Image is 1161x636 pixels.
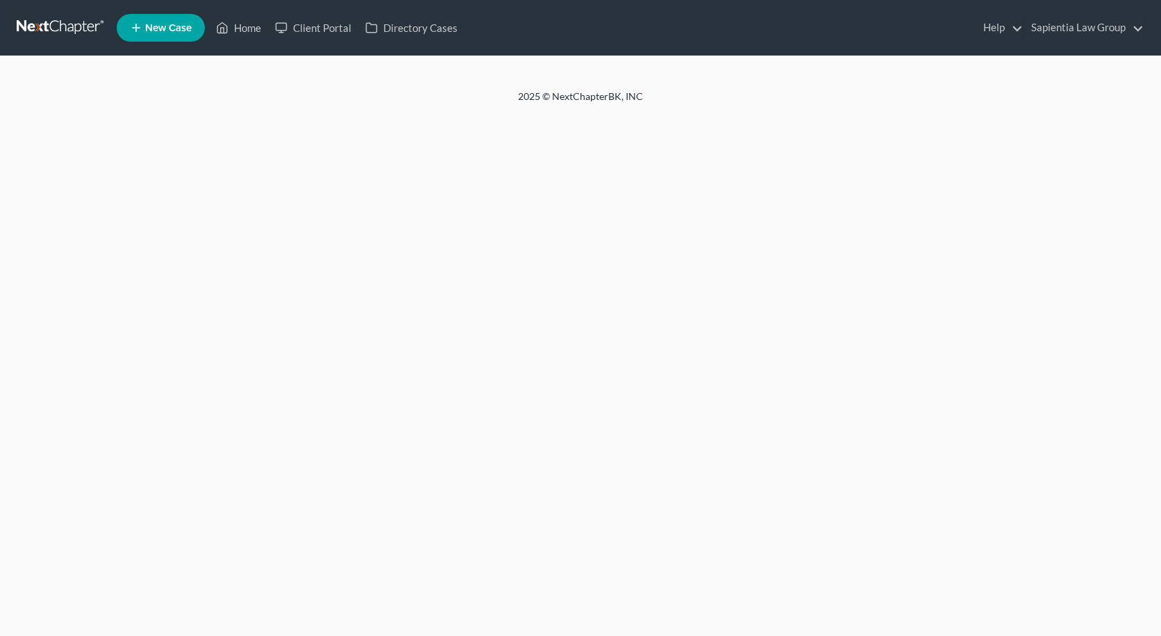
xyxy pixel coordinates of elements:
a: Directory Cases [358,15,465,40]
a: Home [209,15,268,40]
div: 2025 © NextChapterBK, INC [185,90,976,115]
a: Client Portal [268,15,358,40]
new-legal-case-button: New Case [117,14,205,42]
a: Help [976,15,1023,40]
a: Sapientia Law Group [1024,15,1144,40]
